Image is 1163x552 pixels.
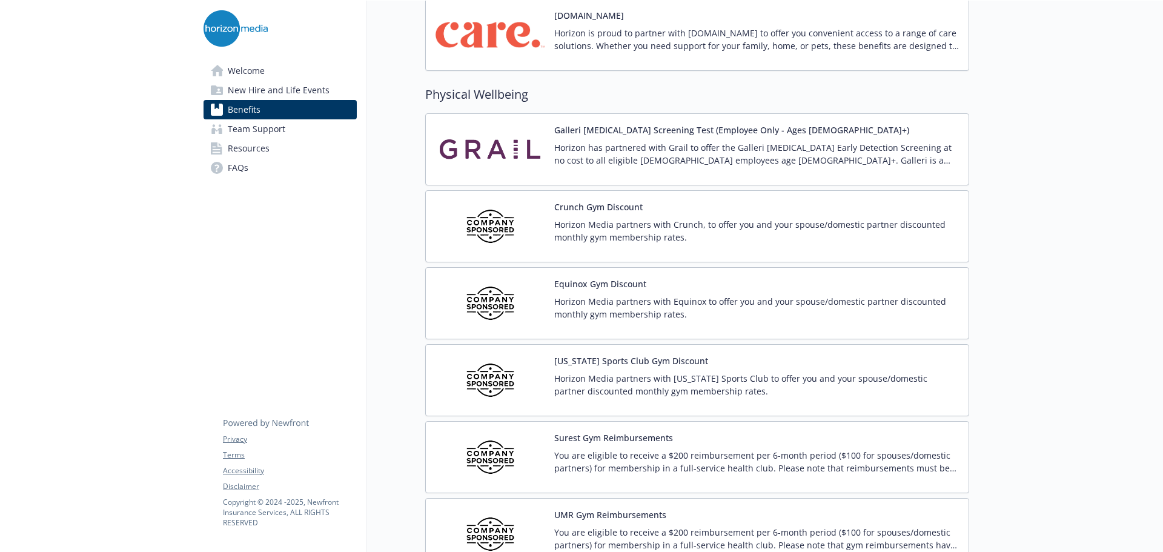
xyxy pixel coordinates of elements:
[436,354,545,406] img: Company Sponsored carrier logo
[223,497,356,528] p: Copyright © 2024 - 2025 , Newfront Insurance Services, ALL RIGHTS RESERVED
[204,100,357,119] a: Benefits
[223,450,356,461] a: Terms
[554,354,708,367] button: [US_STATE] Sports Club Gym Discount
[436,278,545,329] img: Company Sponsored carrier logo
[554,508,666,521] button: UMR Gym Reimbursements
[204,139,357,158] a: Resources
[554,526,959,551] p: You are eligible to receive a $200 reimbursement per 6-month period ($100 for spouses/domestic pa...
[554,295,959,321] p: Horizon Media partners with Equinox to offer you and your spouse/domestic partner discounted mont...
[554,27,959,52] p: Horizon is proud to partner with [DOMAIN_NAME] to offer you convenient access to a range of care ...
[554,431,673,444] button: Surest Gym Reimbursements
[204,158,357,178] a: FAQs
[223,465,356,476] a: Accessibility
[436,201,545,252] img: Company Sponsored carrier logo
[204,61,357,81] a: Welcome
[436,9,545,61] img: Care.com carrier logo
[204,119,357,139] a: Team Support
[554,141,959,167] p: Horizon has partnered with Grail to offer the Galleri [MEDICAL_DATA] Early Detection Screening at...
[554,449,959,474] p: You are eligible to receive a $200 reimbursement per 6-month period ($100 for spouses/domestic pa...
[554,201,643,213] button: Crunch Gym Discount
[554,218,959,244] p: Horizon Media partners with Crunch, to offer you and your spouse/domestic partner discounted mont...
[554,124,909,136] button: Galleri [MEDICAL_DATA] Screening Test (Employee Only - Ages [DEMOGRAPHIC_DATA]+)
[425,85,969,104] h2: Physical Wellbeing
[223,434,356,445] a: Privacy
[223,481,356,492] a: Disclaimer
[554,278,646,290] button: Equinox Gym Discount
[204,81,357,100] a: New Hire and Life Events
[228,139,270,158] span: Resources
[228,81,330,100] span: New Hire and Life Events
[436,124,545,175] img: Grail, LLC carrier logo
[436,431,545,483] img: Company Sponsored carrier logo
[228,100,260,119] span: Benefits
[228,158,248,178] span: FAQs
[228,119,285,139] span: Team Support
[228,61,265,81] span: Welcome
[554,9,624,22] button: [DOMAIN_NAME]
[554,372,959,397] p: Horizon Media partners with [US_STATE] Sports Club to offer you and your spouse/domestic partner ...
